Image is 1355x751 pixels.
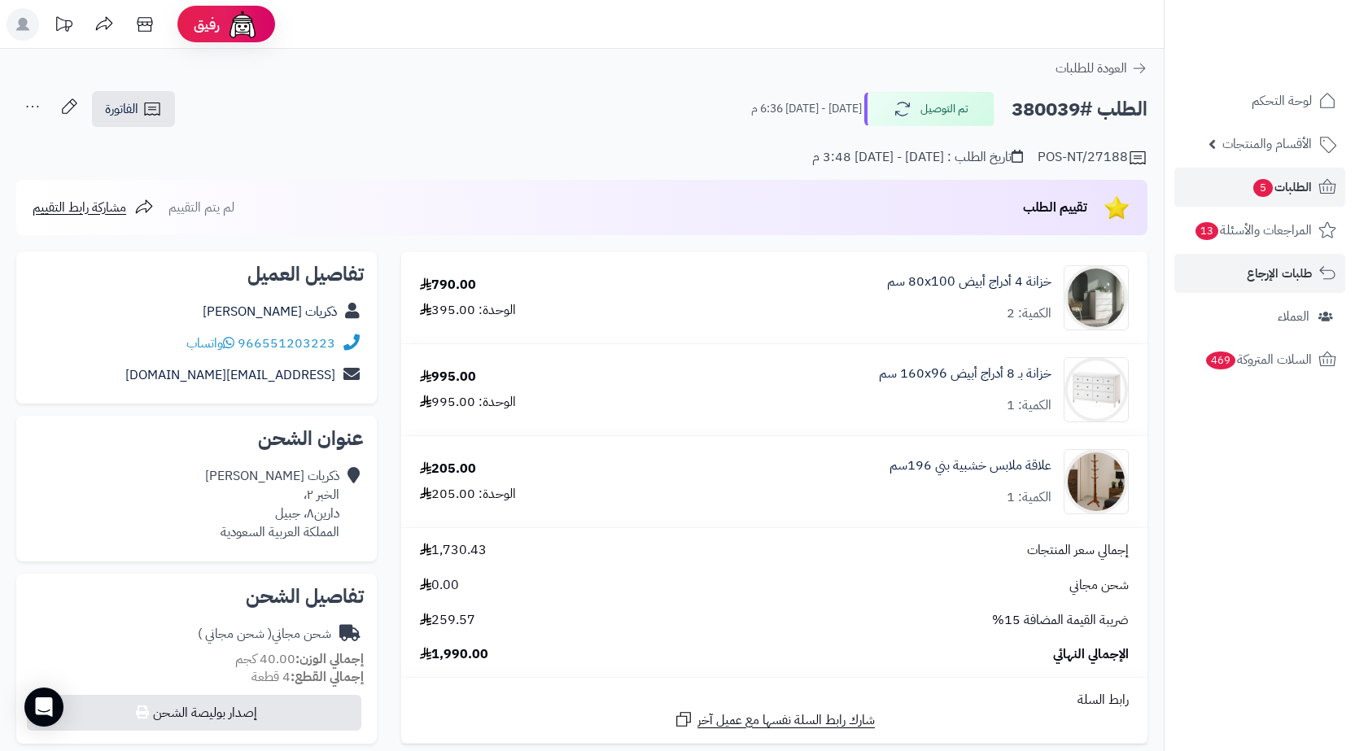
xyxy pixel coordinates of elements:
button: تم التوصيل [864,92,994,126]
div: شحن مجاني [198,625,331,644]
span: العملاء [1278,305,1309,328]
span: الطلبات [1252,176,1312,199]
a: الفاتورة [92,91,175,127]
h2: الطلب #380039 [1012,93,1147,126]
div: POS-NT/27188 [1038,148,1147,168]
img: ai-face.png [226,8,259,41]
div: الكمية: 2 [1007,304,1051,323]
button: إصدار بوليصة الشحن [27,695,361,731]
h2: تفاصيل العميل [29,264,364,284]
span: شارك رابط السلة نفسها مع عميل آخر [697,711,875,730]
div: الكمية: 1 [1007,396,1051,415]
div: الوحدة: 395.00 [420,301,516,320]
img: 1747726046-1707226648187-1702539813673-122025464545-1000x1000-90x90.jpg [1064,265,1128,330]
a: العملاء [1174,297,1345,336]
span: شحن مجاني [1069,576,1129,595]
div: 205.00 [420,460,476,478]
a: الطلبات5 [1174,168,1345,207]
div: Open Intercom Messenger [24,688,63,727]
img: 1731233659-1-90x90.jpg [1064,357,1128,422]
img: 1758445063-1-90x90.jpg [1064,449,1128,514]
a: علاقة ملابس خشبية بني 196سم [889,456,1051,475]
a: [EMAIL_ADDRESS][DOMAIN_NAME] [125,365,335,385]
div: رابط السلة [408,691,1141,710]
a: تحديثات المنصة [43,8,84,45]
div: 790.00 [420,276,476,295]
a: طلبات الإرجاع [1174,254,1345,293]
span: الفاتورة [105,99,138,119]
span: إجمالي سعر المنتجات [1027,541,1129,560]
a: السلات المتروكة469 [1174,340,1345,379]
h2: عنوان الشحن [29,429,364,448]
span: الإجمالي النهائي [1053,645,1129,664]
span: لم يتم التقييم [168,198,234,217]
span: لوحة التحكم [1252,90,1312,112]
span: المراجعات والأسئلة [1194,219,1312,242]
a: المراجعات والأسئلة13 [1174,211,1345,250]
a: خزانة بـ 8 أدراج أبيض ‎160x96 سم‏ [879,365,1051,383]
a: العودة للطلبات [1056,59,1147,78]
div: 995.00 [420,368,476,386]
div: تاريخ الطلب : [DATE] - [DATE] 3:48 م [812,148,1023,167]
a: واتساب [186,334,234,353]
span: رفيق [194,15,220,34]
span: ( شحن مجاني ) [198,624,272,644]
a: شارك رابط السلة نفسها مع عميل آخر [674,710,875,730]
h2: تفاصيل الشحن [29,587,364,606]
small: [DATE] - [DATE] 6:36 م [751,101,862,117]
a: مشاركة رابط التقييم [33,198,154,217]
span: 1,730.43 [420,541,487,560]
div: الكمية: 1 [1007,488,1051,507]
span: 13 [1195,222,1219,241]
span: ضريبة القيمة المضافة 15% [992,611,1129,630]
small: 4 قطعة [251,667,364,687]
div: الوحدة: 205.00 [420,485,516,504]
span: العودة للطلبات [1056,59,1127,78]
strong: إجمالي الوزن: [295,649,364,669]
div: ذكريات [PERSON_NAME] الخبر ٢، دارين٨، جبيل المملكة العربية السعودية [205,467,339,541]
span: طلبات الإرجاع [1247,262,1312,285]
span: تقييم الطلب [1023,198,1087,217]
a: 966551203223 [238,334,335,353]
small: 40.00 كجم [235,649,364,669]
strong: إجمالي القطع: [291,667,364,687]
span: 5 [1253,179,1274,198]
img: logo-2.png [1244,37,1340,72]
span: 259.57 [420,611,475,630]
span: 469 [1206,351,1236,370]
a: خزانة 4 أدراج أبيض ‎80x100 سم‏ [887,273,1051,291]
a: ذكريات [PERSON_NAME] [203,302,337,321]
a: لوحة التحكم [1174,81,1345,120]
span: الأقسام والمنتجات [1222,133,1312,155]
span: السلات المتروكة [1204,348,1312,371]
span: 1,990.00 [420,645,488,664]
div: الوحدة: 995.00 [420,393,516,412]
span: 0.00 [420,576,459,595]
span: مشاركة رابط التقييم [33,198,126,217]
